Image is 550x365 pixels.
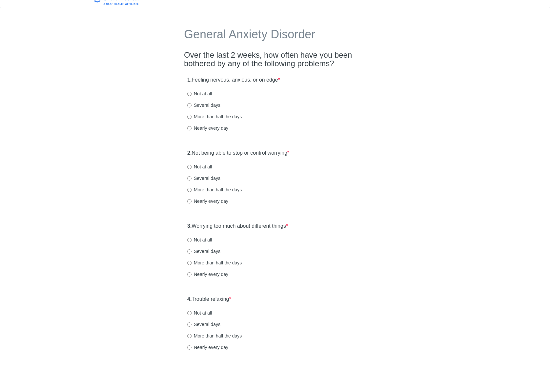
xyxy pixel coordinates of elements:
input: Several days [187,322,192,327]
input: Several days [187,176,192,181]
label: Not being able to stop or control worrying [187,149,289,157]
label: Trouble relaxing [187,296,231,303]
input: More than half the days [187,188,192,192]
input: Not at all [187,165,192,169]
strong: 2. [187,150,192,156]
strong: 1. [187,77,192,83]
label: Nearly every day [187,271,228,278]
label: Feeling nervous, anxious, or on edge [187,76,280,84]
label: Nearly every day [187,344,228,351]
label: More than half the days [187,186,242,193]
label: More than half the days [187,333,242,339]
label: Worrying too much about different things [187,222,288,230]
input: Nearly every day [187,272,192,277]
input: Not at all [187,311,192,315]
label: Not at all [187,163,212,170]
label: Not at all [187,310,212,316]
input: Several days [187,103,192,107]
input: More than half the days [187,261,192,265]
label: Not at all [187,90,212,97]
label: Not at all [187,237,212,243]
strong: 3. [187,223,192,229]
input: Not at all [187,92,192,96]
label: Several days [187,175,220,182]
label: More than half the days [187,113,242,120]
strong: 4. [187,296,192,302]
label: Several days [187,102,220,108]
h1: General Anxiety Disorder [184,28,366,44]
label: Several days [187,321,220,328]
input: Nearly every day [187,126,192,130]
input: Nearly every day [187,345,192,350]
input: Not at all [187,238,192,242]
input: Several days [187,249,192,254]
input: More than half the days [187,334,192,338]
label: More than half the days [187,259,242,266]
label: Nearly every day [187,125,228,131]
input: More than half the days [187,115,192,119]
label: Several days [187,248,220,255]
label: Nearly every day [187,198,228,204]
h2: Over the last 2 weeks, how often have you been bothered by any of the following problems? [184,51,366,68]
input: Nearly every day [187,199,192,203]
